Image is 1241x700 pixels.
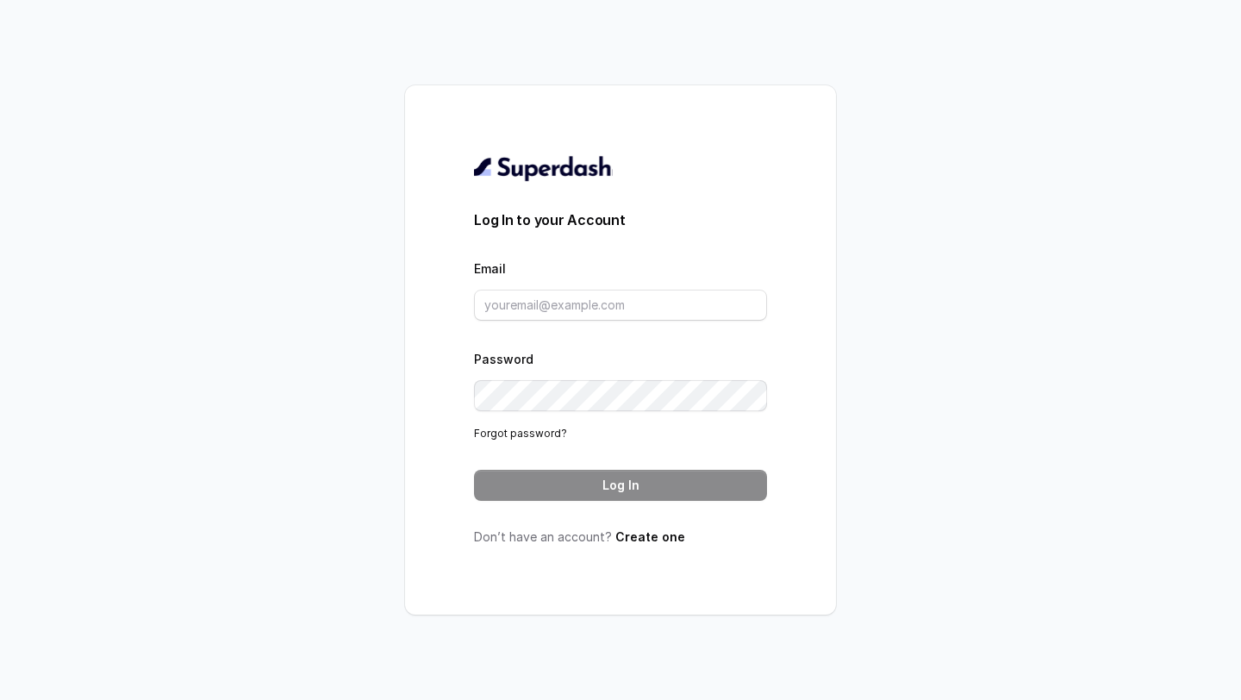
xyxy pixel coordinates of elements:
a: Forgot password? [474,427,567,440]
label: Password [474,352,533,366]
a: Create one [615,529,685,544]
button: Log In [474,470,767,501]
h3: Log In to your Account [474,209,767,230]
img: light.svg [474,154,613,182]
label: Email [474,261,506,276]
p: Don’t have an account? [474,528,767,546]
input: youremail@example.com [474,290,767,321]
